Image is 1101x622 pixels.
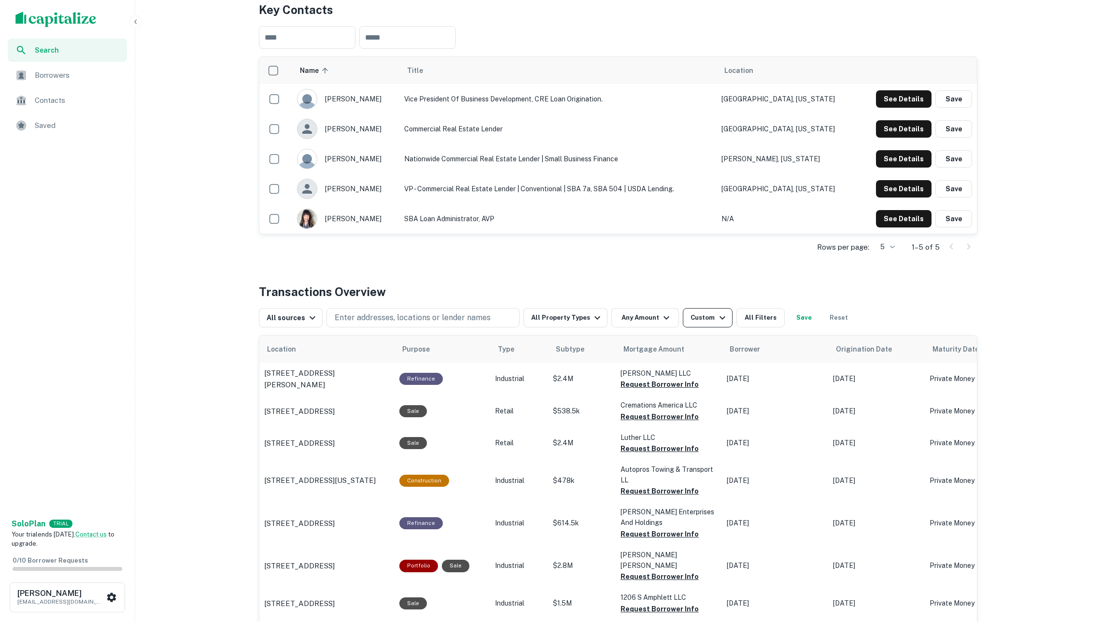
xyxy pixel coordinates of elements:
[297,179,395,199] div: [PERSON_NAME]
[264,368,390,390] a: [STREET_ADDRESS][PERSON_NAME]
[399,437,427,449] div: Sale
[691,312,728,324] div: Custom
[553,561,611,571] p: $2.8M
[399,204,717,234] td: SBA Loan Administrator, AVP
[553,438,611,448] p: $2.4M
[12,531,114,548] span: Your trial ends [DATE]. to upgrade.
[621,443,699,454] button: Request Borrower Info
[267,312,318,324] div: All sources
[930,438,1016,448] p: Private Money
[833,518,920,528] p: [DATE]
[553,406,611,416] p: $538.5k
[8,64,127,87] div: Borrowers
[292,57,399,84] th: Name
[621,464,717,485] p: Autopros Towing & Transport LL
[8,89,127,112] div: Contacts
[621,379,699,390] button: Request Borrower Info
[932,344,1001,354] span: Maturity dates displayed may be estimated. Please contact the lender for the most accurate maturi...
[935,210,972,227] button: Save
[495,406,543,416] p: Retail
[621,507,717,528] p: [PERSON_NAME] Enterprises And Holdings
[35,95,121,106] span: Contacts
[297,209,317,228] img: 1690502866183
[259,1,977,18] h4: Key Contacts
[621,411,699,423] button: Request Borrower Info
[259,57,977,234] div: scrollable content
[264,438,390,449] a: [STREET_ADDRESS]
[553,476,611,486] p: $478k
[727,406,823,416] p: [DATE]
[876,120,932,138] button: See Details
[495,438,543,448] p: Retail
[717,84,857,114] td: [GEOGRAPHIC_DATA], [US_STATE]
[297,149,395,169] div: [PERSON_NAME]
[876,150,932,168] button: See Details
[683,308,732,327] button: Custom
[267,343,309,355] span: Location
[727,598,823,608] p: [DATE]
[12,519,45,528] strong: Solo Plan
[912,241,940,253] p: 1–5 of 5
[724,65,753,76] span: Location
[264,475,376,486] p: [STREET_ADDRESS][US_STATE]
[730,343,760,355] span: Borrower
[930,476,1016,486] p: Private Money
[15,12,97,27] img: capitalize-logo.png
[399,114,717,144] td: Commercial Real Estate Lender
[498,343,514,355] span: Type
[611,308,679,327] button: Any Amount
[335,312,491,324] p: Enter addresses, locations or lender names
[17,597,104,606] p: [EMAIL_ADDRESS][DOMAIN_NAME]
[833,438,920,448] p: [DATE]
[935,90,972,108] button: Save
[495,476,543,486] p: Industrial
[876,180,932,198] button: See Details
[35,120,121,131] span: Saved
[930,406,1016,416] p: Private Money
[259,336,395,363] th: Location
[717,144,857,174] td: [PERSON_NAME], [US_STATE]
[621,368,717,379] p: [PERSON_NAME] LLC
[621,603,699,615] button: Request Borrower Info
[297,209,395,229] div: [PERSON_NAME]
[932,344,979,354] h6: Maturity Date
[407,65,436,76] span: Title
[264,560,390,572] a: [STREET_ADDRESS]
[17,590,104,597] h6: [PERSON_NAME]
[553,598,611,608] p: $1.5M
[399,405,427,417] div: Sale
[833,561,920,571] p: [DATE]
[399,174,717,204] td: VP - Commercial Real Estate Lender | Conventional | SBA 7a, SBA 504 | USDA Lending.
[823,308,854,327] button: Reset
[817,241,869,253] p: Rows per page:
[621,432,717,443] p: Luther LLC
[621,400,717,410] p: Cremations America LLC
[8,39,127,62] a: Search
[395,336,490,363] th: Purpose
[399,57,717,84] th: Title
[297,119,395,139] div: [PERSON_NAME]
[930,598,1016,608] p: Private Money
[930,561,1016,571] p: Private Money
[264,518,390,529] a: [STREET_ADDRESS]
[621,571,699,582] button: Request Borrower Info
[264,406,390,417] a: [STREET_ADDRESS]
[495,598,543,608] p: Industrial
[399,475,449,487] div: This loan purpose was for construction
[930,518,1016,528] p: Private Money
[297,89,317,109] img: 9c8pery4andzj6ohjkjp54ma2
[495,561,543,571] p: Industrial
[828,336,925,363] th: Origination Date
[399,597,427,609] div: Sale
[259,308,323,327] button: All sources
[789,308,819,327] button: Save your search to get updates of matches that match your search criteria.
[553,518,611,528] p: $614.5k
[935,120,972,138] button: Save
[12,518,45,530] a: SoloPlan
[49,520,72,528] div: TRIAL
[35,70,121,81] span: Borrowers
[717,204,857,234] td: N/A
[935,150,972,168] button: Save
